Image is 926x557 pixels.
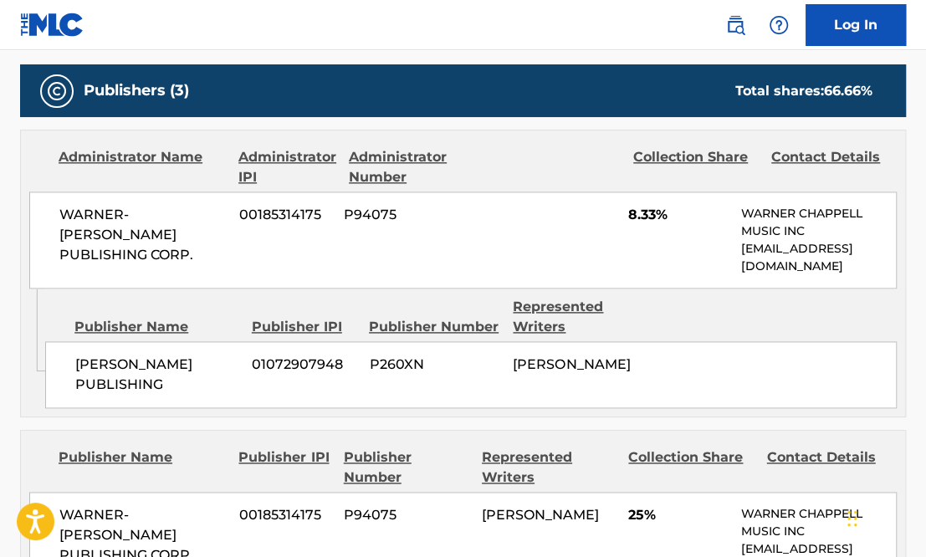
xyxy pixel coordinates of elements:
[59,205,227,265] span: WARNER-[PERSON_NAME] PUBLISHING CORP.
[719,8,752,42] a: Public Search
[349,147,474,187] div: Administrator Number
[628,205,729,225] span: 8.33%
[238,147,336,187] div: Administrator IPI
[482,507,599,523] span: [PERSON_NAME]
[47,81,67,101] img: Publishers
[741,505,896,540] p: WARNER CHAPPELL MUSIC INC
[628,505,729,525] span: 25%
[84,81,189,100] h5: Publishers (3)
[741,205,896,240] p: WARNER CHAPPELL MUSIC INC
[239,505,331,525] span: 00185314175
[252,355,356,375] span: 01072907948
[344,447,469,488] div: Publisher Number
[239,205,331,225] span: 00185314175
[75,355,239,395] span: [PERSON_NAME] PUBLISHING
[59,147,226,187] div: Administrator Name
[824,83,872,99] span: 66.66 %
[74,317,239,337] div: Publisher Name
[369,355,500,375] span: P260XN
[735,81,872,101] div: Total shares:
[369,317,500,337] div: Publisher Number
[806,4,906,46] a: Log In
[252,317,356,337] div: Publisher IPI
[847,493,857,544] div: Drag
[725,15,745,35] img: search
[633,147,759,187] div: Collection Share
[769,15,789,35] img: help
[238,447,330,488] div: Publisher IPI
[344,205,469,225] span: P94075
[20,13,84,37] img: MLC Logo
[767,447,893,488] div: Contact Details
[513,356,630,372] span: [PERSON_NAME]
[344,505,469,525] span: P94075
[842,477,926,557] iframe: Chat Widget
[741,240,896,275] p: [EMAIL_ADDRESS][DOMAIN_NAME]
[59,447,226,488] div: Publisher Name
[513,297,644,337] div: Represented Writers
[762,8,796,42] div: Help
[771,147,897,187] div: Contact Details
[482,447,616,488] div: Represented Writers
[628,447,754,488] div: Collection Share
